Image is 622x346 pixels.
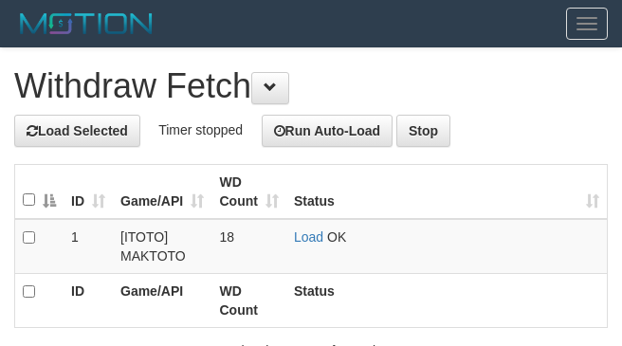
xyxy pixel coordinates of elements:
[14,67,608,105] h1: Withdraw Fetch
[64,273,113,327] th: ID
[211,164,286,219] th: WD Count: activate to sort column ascending
[211,273,286,327] th: WD Count
[396,115,450,147] button: Stop
[219,229,234,245] span: 18
[64,219,113,274] td: 1
[14,9,158,38] img: MOTION_logo.png
[327,229,346,245] span: OK
[64,164,113,219] th: ID: activate to sort column ascending
[113,164,211,219] th: Game/API: activate to sort column ascending
[113,219,211,274] td: [ITOTO] MAKTOTO
[286,273,608,327] th: Status
[262,115,393,147] button: Run Auto-Load
[294,229,323,245] a: Load
[14,115,140,147] button: Load Selected
[158,121,243,137] span: Timer stopped
[113,273,211,327] th: Game/API
[286,164,608,219] th: Status: activate to sort column ascending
